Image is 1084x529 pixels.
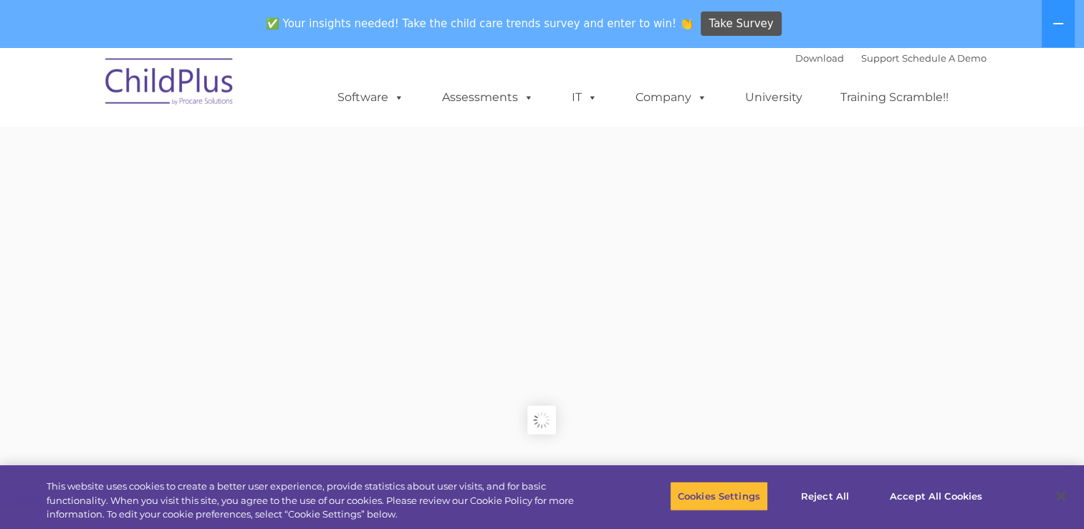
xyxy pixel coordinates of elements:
a: Software [323,83,418,112]
a: Training Scramble!! [826,83,963,112]
font: | [795,52,987,64]
a: IT [557,83,612,112]
a: Download [795,52,844,64]
a: University [731,83,817,112]
button: Close [1045,480,1077,512]
div: This website uses cookies to create a better user experience, provide statistics about user visit... [47,480,596,522]
img: ChildPlus by Procare Solutions [98,48,241,120]
button: Cookies Settings [670,481,768,511]
button: Accept All Cookies [882,481,990,511]
button: Reject All [780,481,870,511]
a: Support [861,52,899,64]
a: Company [621,83,721,112]
a: Assessments [428,83,548,112]
span: ✅ Your insights needed! Take the child care trends survey and enter to win! 👏 [260,9,699,37]
a: Take Survey [701,11,782,37]
span: Take Survey [709,11,773,37]
a: Schedule A Demo [902,52,987,64]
